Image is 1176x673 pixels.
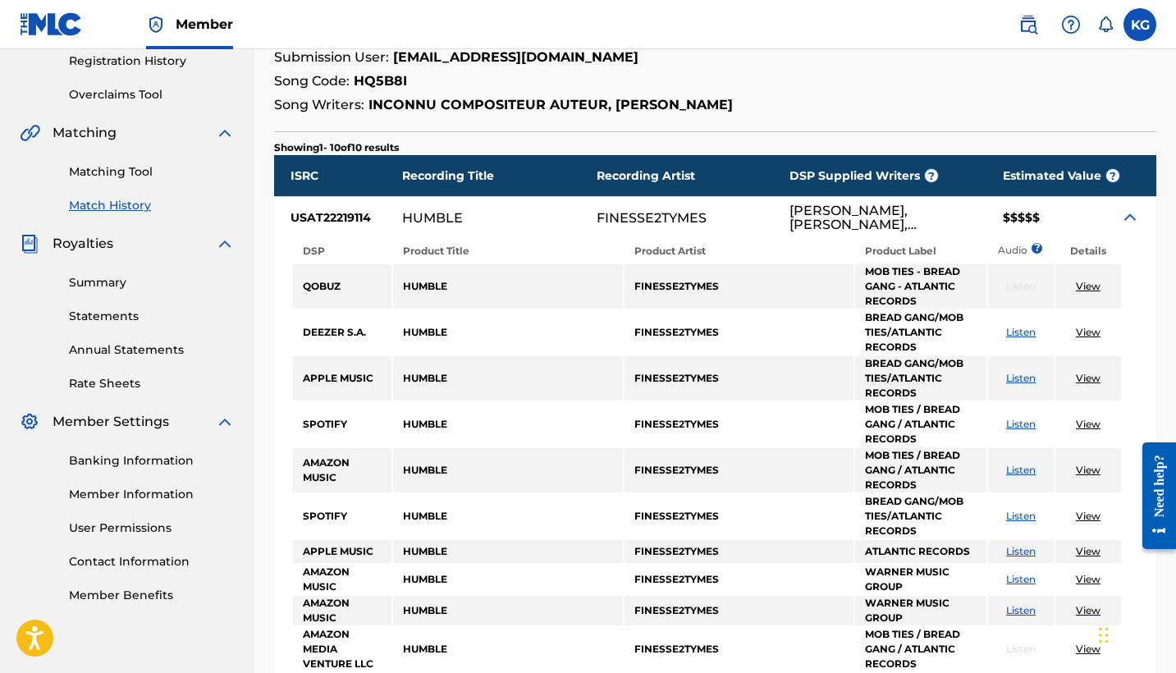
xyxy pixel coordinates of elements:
span: Submission User: [274,49,389,65]
div: ISRC [274,155,402,196]
img: search [1018,15,1038,34]
th: Product Artist [625,240,854,263]
a: Contact Information [69,553,235,570]
img: expand [215,123,235,143]
p: Audio [988,243,1008,258]
td: SPOTIFY [293,494,391,538]
a: Registration History [69,53,235,70]
div: USAT22219114 [274,197,402,238]
td: WARNER MUSIC GROUP [855,565,986,594]
img: Matching [20,123,40,143]
a: Annual Statements [69,341,235,359]
td: FINESSE2TYMES [625,310,854,355]
span: Matching [53,123,117,143]
td: QOBUZ [293,264,391,309]
a: Listen [1006,604,1036,616]
div: Help [1055,8,1087,41]
span: Member [176,15,233,34]
a: View [1076,510,1100,522]
span: Song Writers: [274,97,364,112]
td: BREAD GANG/MOB TIES/ATLANTIC RECORDS [855,356,986,401]
span: Member Settings [53,412,169,432]
span: ? [1036,243,1037,254]
a: View [1076,418,1100,430]
img: expand [215,412,235,432]
div: Notifications [1097,16,1114,33]
a: Public Search [1012,8,1045,41]
img: Member Settings [20,412,39,432]
a: Member Benefits [69,587,235,604]
img: expand [215,234,235,254]
div: $$$$$ [986,197,1120,238]
td: FINESSE2TYMES [625,540,854,563]
span: ? [925,169,938,182]
td: AMAZON MUSIC [293,448,391,492]
td: HUMBLE [393,310,623,355]
td: AMAZON MEDIA VENTURE LLC [293,627,391,671]
td: MOB TIES / BREAD GANG / ATLANTIC RECORDS [855,627,986,671]
img: Top Rightsholder [146,15,166,34]
td: AMAZON MUSIC [293,565,391,594]
td: HUMBLE [393,596,623,625]
td: FINESSE2TYMES [625,402,854,446]
a: Listen [1006,326,1036,338]
p: Showing 1 - 10 of 10 results [274,140,399,155]
a: Listen [1006,464,1036,476]
td: BREAD GANG/MOB TIES/ATLANTIC RECORDS [855,494,986,538]
td: ATLANTIC RECORDS [855,540,986,563]
td: BREAD GANG/MOB TIES/ATLANTIC RECORDS [855,310,986,355]
th: Details [1055,240,1121,263]
td: WARNER MUSIC GROUP [855,596,986,625]
div: Recording Title [402,155,597,196]
iframe: Resource Center [1130,426,1176,566]
div: HUMBLE [402,211,463,225]
span: Song Code: [274,73,350,89]
td: APPLE MUSIC [293,540,391,563]
a: Listen [1006,545,1036,557]
td: FINESSE2TYMES [625,264,854,309]
td: HUMBLE [393,540,623,563]
a: Matching Tool [69,163,235,181]
span: ? [1106,169,1119,182]
td: FINESSE2TYMES [625,356,854,401]
div: User Menu [1123,8,1156,41]
span: Royalties [53,234,113,254]
a: Member Information [69,486,235,503]
a: Rate Sheets [69,375,235,392]
td: HUMBLE [393,565,623,594]
a: View [1076,573,1100,585]
a: View [1076,464,1100,476]
a: Overclaims Tool [69,86,235,103]
td: FINESSE2TYMES [625,596,854,625]
th: Product Label [855,240,986,263]
td: AMAZON MUSIC [293,596,391,625]
a: View [1076,372,1100,384]
a: View [1076,604,1100,616]
a: Match History [69,197,235,214]
a: View [1076,326,1100,338]
strong: [EMAIL_ADDRESS][DOMAIN_NAME] [393,49,638,65]
td: MOB TIES / BREAD GANG / ATLANTIC RECORDS [855,448,986,492]
p: Listen [988,642,1054,657]
a: Listen [1006,372,1036,384]
div: DSP Supplied Writers [789,155,986,196]
img: Royalties [20,234,39,254]
a: Banking Information [69,452,235,469]
td: DEEZER S.A. [293,310,391,355]
div: FINESSE2TYMES [597,211,707,225]
td: HUMBLE [393,494,623,538]
div: [PERSON_NAME], [PERSON_NAME], [PERSON_NAME] [789,204,970,231]
a: View [1076,643,1100,655]
td: HUMBLE [393,402,623,446]
iframe: Chat Widget [1094,594,1176,673]
a: Listen [1006,510,1036,522]
img: Expand Icon [1120,208,1140,227]
img: MLC Logo [20,12,83,36]
a: Summary [69,274,235,291]
td: APPLE MUSIC [293,356,391,401]
td: HUMBLE [393,448,623,492]
a: Statements [69,308,235,325]
td: HUMBLE [393,356,623,401]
